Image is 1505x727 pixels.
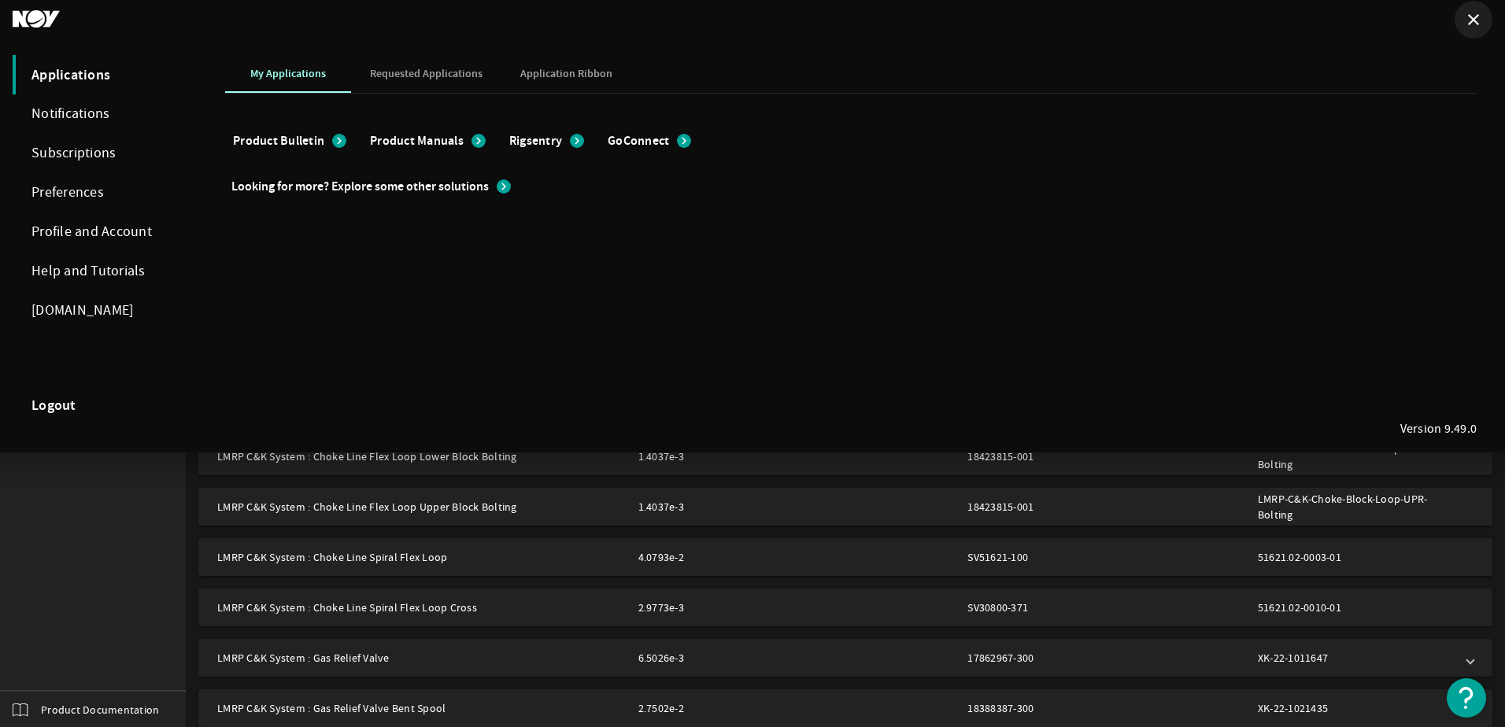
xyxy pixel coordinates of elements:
mat-icon: chevron_right [497,179,511,194]
div: Help and Tutorials [13,252,194,291]
mat-icon: chevron_right [471,134,486,148]
span: Product Bulletin [233,133,324,149]
span: My Applications [250,68,326,79]
a: [DOMAIN_NAME] [13,291,194,330]
mat-icon: close [1464,10,1483,29]
strong: Logout [31,397,76,413]
mat-icon: chevron_right [570,134,584,148]
div: Subscriptions [13,134,194,173]
div: Profile and Account [13,212,194,252]
span: Product Manuals [370,133,464,149]
span: Requested Applications [370,68,483,79]
button: Looking for more? Explore some other solutions [225,172,517,201]
div: Preferences [13,173,194,212]
mat-icon: chevron_right [332,134,346,148]
span: Rigsentry [509,133,562,149]
span: GoConnect [608,133,669,149]
div: Version 9.49.0 [1400,421,1477,437]
mat-icon: chevron_right [677,134,691,148]
div: Applications [13,55,194,94]
div: Notifications [13,94,194,134]
button: Open Resource Center [1447,678,1486,718]
span: Application Ribbon [520,68,612,79]
b: Looking for more? Explore some other solutions [231,179,489,194]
